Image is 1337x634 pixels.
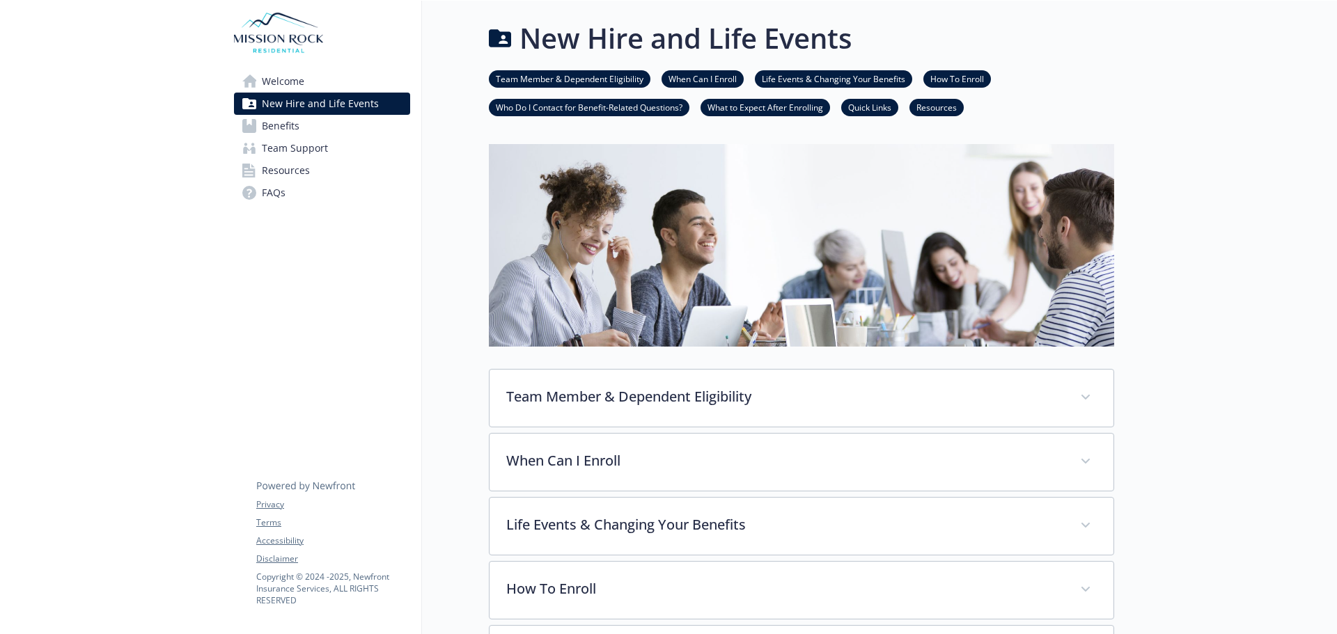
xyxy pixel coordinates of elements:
[234,93,410,115] a: New Hire and Life Events
[490,434,1113,491] div: When Can I Enroll
[701,100,830,113] a: What to Expect After Enrolling
[262,137,328,159] span: Team Support
[262,182,286,204] span: FAQs
[506,386,1063,407] p: Team Member & Dependent Eligibility
[490,498,1113,555] div: Life Events & Changing Your Benefits
[909,100,964,113] a: Resources
[234,159,410,182] a: Resources
[262,70,304,93] span: Welcome
[841,100,898,113] a: Quick Links
[489,72,650,85] a: Team Member & Dependent Eligibility
[490,370,1113,427] div: Team Member & Dependent Eligibility
[506,578,1063,599] p: How To Enroll
[262,159,310,182] span: Resources
[755,72,912,85] a: Life Events & Changing Your Benefits
[662,72,744,85] a: When Can I Enroll
[234,137,410,159] a: Team Support
[234,115,410,137] a: Benefits
[506,450,1063,471] p: When Can I Enroll
[489,100,689,113] a: Who Do I Contact for Benefit-Related Questions?
[256,534,409,547] a: Accessibility
[490,562,1113,619] div: How To Enroll
[262,93,379,115] span: New Hire and Life Events
[234,182,410,204] a: FAQs
[489,144,1114,347] img: new hire page banner
[256,553,409,565] a: Disclaimer
[234,70,410,93] a: Welcome
[256,516,409,529] a: Terms
[506,514,1063,535] p: Life Events & Changing Your Benefits
[256,571,409,606] p: Copyright © 2024 - 2025 , Newfront Insurance Services, ALL RIGHTS RESERVED
[256,498,409,511] a: Privacy
[262,115,299,137] span: Benefits
[519,17,852,59] h1: New Hire and Life Events
[923,72,991,85] a: How To Enroll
